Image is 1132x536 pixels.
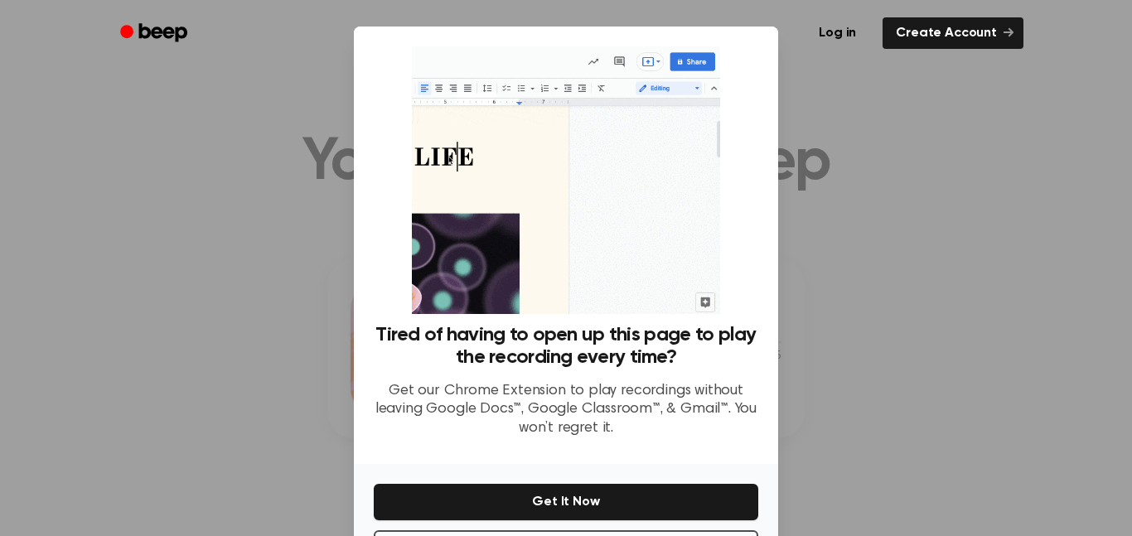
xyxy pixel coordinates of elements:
a: Beep [109,17,202,50]
a: Create Account [883,17,1023,49]
a: Log in [802,14,873,52]
button: Get It Now [374,484,758,520]
h3: Tired of having to open up this page to play the recording every time? [374,324,758,369]
img: Beep extension in action [412,46,719,314]
p: Get our Chrome Extension to play recordings without leaving Google Docs™, Google Classroom™, & Gm... [374,382,758,438]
